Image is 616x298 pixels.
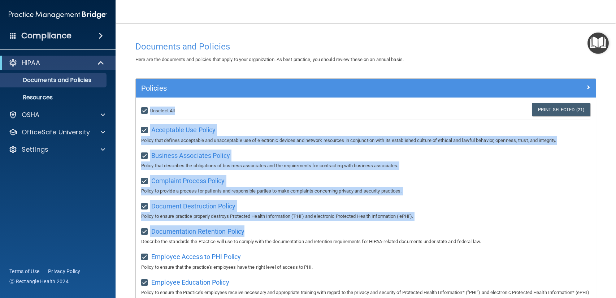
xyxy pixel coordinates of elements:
[151,278,229,286] span: Employee Education Policy
[141,161,590,170] p: Policy that describes the obligations of business associates and the requirements for contracting...
[5,77,103,84] p: Documents and Policies
[150,108,175,113] span: Unselect All
[5,94,103,101] p: Resources
[141,136,590,145] p: Policy that defines acceptable and unacceptable use of electronic devices and network resources i...
[141,212,590,221] p: Policy to ensure practice properly destroys Protected Health Information ('PHI') and electronic P...
[22,145,48,154] p: Settings
[135,57,404,62] span: Here are the documents and policies that apply to your organization. As best practice, you should...
[9,278,69,285] span: Ⓒ Rectangle Health 2024
[141,108,149,114] input: Unselect All
[151,228,244,235] span: Documentation Retention Policy
[9,111,105,119] a: OSHA
[141,237,590,246] p: Describe the standards the Practice will use to comply with the documentation and retention requi...
[141,82,590,94] a: Policies
[151,202,235,210] span: Document Destruction Policy
[22,59,40,67] p: HIPAA
[151,152,230,159] span: Business Associates Policy
[587,33,609,54] button: Open Resource Center
[141,187,590,195] p: Policy to provide a process for patients and responsible parties to make complaints concerning pr...
[135,42,596,51] h4: Documents and Policies
[21,31,71,41] h4: Compliance
[141,263,590,272] p: Policy to ensure that the practice's employees have the right level of access to PHI.
[9,59,105,67] a: HIPAA
[532,103,590,116] a: Print Selected (21)
[9,8,107,22] img: PMB logo
[151,177,225,185] span: Complaint Process Policy
[9,128,105,137] a: OfficeSafe University
[48,268,81,275] a: Privacy Policy
[141,84,476,92] h5: Policies
[22,128,90,137] p: OfficeSafe University
[151,126,216,134] span: Acceptable Use Policy
[151,253,241,260] span: Employee Access to PHI Policy
[9,145,105,154] a: Settings
[22,111,40,119] p: OSHA
[9,268,39,275] a: Terms of Use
